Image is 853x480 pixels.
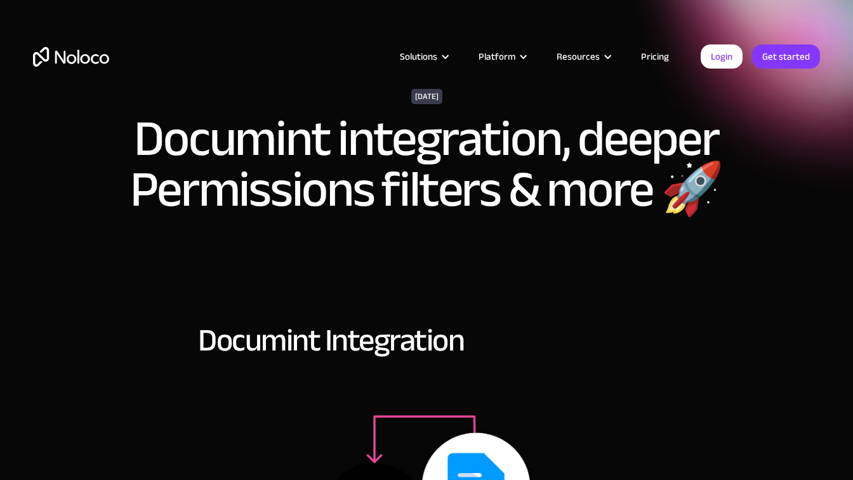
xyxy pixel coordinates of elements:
div: Platform [463,48,541,65]
a: Pricing [625,48,685,65]
h1: Documint integration, deeper Permissions filters & more 🚀 [100,114,753,215]
div: Platform [479,48,515,65]
a: Get started [752,44,820,69]
a: Login [701,44,743,69]
div: Solutions [400,48,437,65]
h2: Documint Integration [198,323,464,357]
a: home [33,47,109,67]
div: Resources [541,48,625,65]
div: Solutions [384,48,463,65]
div: Resources [557,48,600,65]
